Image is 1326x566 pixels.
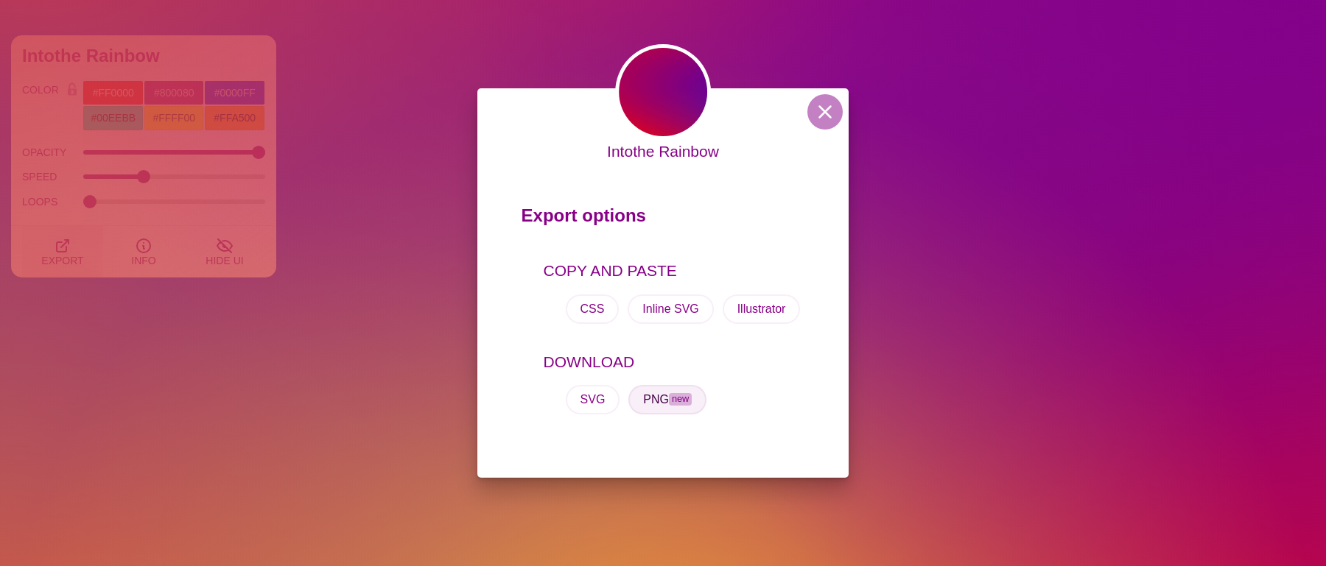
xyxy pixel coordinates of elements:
button: SVG [566,385,620,414]
button: Illustrator [723,294,801,324]
span: new [669,393,692,406]
button: CSS [566,294,620,324]
button: Inline SVG [628,294,713,324]
img: animated gradient that changes to each color of the rainbow [615,44,711,140]
button: PNGnew [628,385,706,414]
p: Export options [522,199,805,240]
p: DOWNLOAD [544,350,805,374]
p: Intothe Rainbow [607,140,719,163]
p: COPY AND PASTE [544,259,805,283]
